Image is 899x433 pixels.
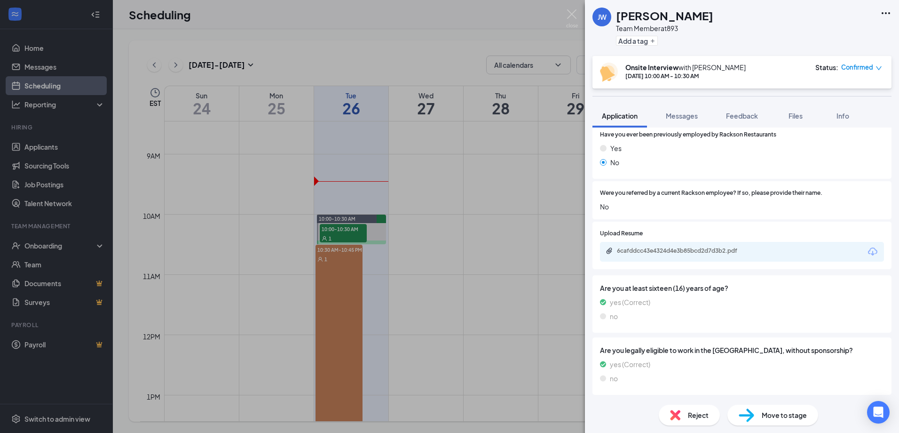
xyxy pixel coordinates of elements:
span: yes (Correct) [610,297,650,307]
svg: Ellipses [880,8,891,19]
span: Upload Resume [600,229,643,238]
div: with [PERSON_NAME] [625,63,746,72]
svg: Paperclip [606,247,613,255]
span: no [610,311,618,321]
span: Yes [610,143,622,153]
span: Info [836,112,849,120]
button: PlusAdd a tag [616,36,658,46]
svg: Plus [650,38,655,44]
span: Were you referred by a current Rackson employee? If so, please provide their name. [600,189,822,198]
span: Are you at least sixteen (16) years of age? [600,283,884,293]
span: Feedback [726,112,758,120]
svg: Download [867,246,878,257]
span: down [875,65,882,72]
div: JW [598,12,607,22]
div: 6cafddcc43e4324d4e3b85bcd2d7d3b2.pdf [617,247,749,255]
span: Have you ever been previously employed by Rackson Restaurants [600,130,776,139]
span: No [610,157,619,168]
span: Application [602,112,638,120]
span: yes (Correct) [610,359,650,369]
span: No [600,201,884,212]
span: no [610,373,618,384]
span: Reject [688,410,709,420]
h1: [PERSON_NAME] [616,8,713,24]
span: Move to stage [762,410,807,420]
span: Confirmed [841,63,873,72]
div: [DATE] 10:00 AM - 10:30 AM [625,72,746,80]
div: Status : [815,63,838,72]
div: Open Intercom Messenger [867,401,890,424]
a: Paperclip6cafddcc43e4324d4e3b85bcd2d7d3b2.pdf [606,247,758,256]
span: Files [789,112,803,120]
div: Team Member at 893 [616,24,713,33]
b: Onsite Interview [625,63,678,72]
span: Are you legally eligible to work in the [GEOGRAPHIC_DATA], without sponsorship? [600,345,884,355]
span: Messages [666,112,698,120]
